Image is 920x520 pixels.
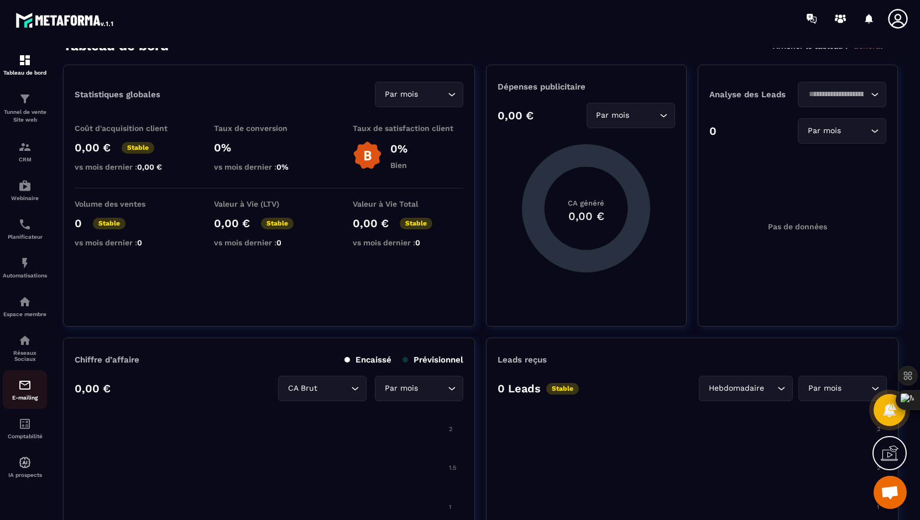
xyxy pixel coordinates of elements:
img: formation [18,92,32,106]
input: Search for option [632,109,657,122]
span: 0 [276,238,281,247]
a: automationsautomationsEspace membre [3,287,47,325]
input: Search for option [844,382,869,395]
p: Webinaire [3,195,47,201]
img: automations [18,295,32,308]
input: Search for option [420,88,445,101]
div: Search for option [278,376,367,401]
p: Taux de satisfaction client [353,124,463,133]
span: 0 [137,238,142,247]
p: Pas de données [768,222,827,231]
p: vs mois dernier : [353,238,463,247]
span: Hebdomadaire [706,382,766,395]
img: automations [18,256,32,270]
input: Search for option [766,382,775,395]
span: 0 [415,238,420,247]
img: email [18,379,32,392]
p: Stable [400,218,432,229]
span: Par mois [594,109,632,122]
span: Par mois [382,88,420,101]
p: Stable [93,218,126,229]
p: IA prospects [3,472,47,478]
p: Réseaux Sociaux [3,350,47,362]
p: Tableau de bord [3,70,47,76]
img: automations [18,179,32,192]
p: Statistiques globales [75,90,160,99]
div: Search for option [798,82,886,107]
input: Search for option [420,382,445,395]
tspan: 2 [449,426,452,433]
p: Encaissé [344,355,391,365]
p: Tunnel de vente Site web [3,108,47,124]
p: vs mois dernier : [214,162,325,171]
span: Par mois [382,382,420,395]
div: Search for option [587,103,675,128]
p: Prévisionnel [402,355,463,365]
p: vs mois dernier : [214,238,325,247]
span: Par mois [805,125,843,137]
p: E-mailing [3,395,47,401]
img: scheduler [18,218,32,231]
div: Search for option [798,376,887,401]
div: Ouvrir le chat [874,476,907,509]
tspan: 2 [877,464,880,471]
p: 0,00 € [75,141,111,154]
p: Planificateur [3,234,47,240]
img: formation [18,140,32,154]
img: accountant [18,417,32,430]
p: vs mois dernier : [75,238,185,247]
p: Analyse des Leads [709,90,798,99]
p: Comptabilité [3,433,47,439]
div: Search for option [375,376,463,401]
a: automationsautomationsAutomatisations [3,248,47,287]
p: 0,00 € [75,382,111,395]
p: Valeur à Vie Total [353,199,463,208]
a: emailemailE-mailing [3,370,47,409]
div: Search for option [699,376,793,401]
p: Bien [390,161,407,170]
p: 0,00 € [498,109,534,122]
p: 0% [214,141,325,154]
a: schedulerschedulerPlanificateur [3,209,47,248]
p: Stable [546,383,579,395]
p: Stable [261,218,294,229]
p: 0 [75,217,82,230]
img: b-badge-o.b3b20ee6.svg [353,141,382,170]
img: formation [18,54,32,67]
input: Search for option [805,88,868,101]
div: Search for option [375,82,463,107]
a: social-networksocial-networkRéseaux Sociaux [3,325,47,370]
img: automations [18,456,32,469]
a: accountantaccountantComptabilité [3,409,47,448]
span: CA Brut [285,382,320,395]
input: Search for option [320,382,348,395]
p: Valeur à Vie (LTV) [214,199,325,208]
tspan: 1 [449,503,451,511]
a: formationformationCRM [3,132,47,171]
span: 0% [276,162,289,171]
p: Automatisations [3,272,47,279]
img: logo [15,10,115,30]
p: Taux de conversion [214,124,325,133]
a: automationsautomationsWebinaire [3,171,47,209]
p: 0 Leads [498,382,541,395]
span: Par mois [806,382,844,395]
p: Coût d'acquisition client [75,124,185,133]
img: social-network [18,334,32,347]
p: vs mois dernier : [75,162,185,171]
div: Search for option [798,118,886,144]
tspan: 1 [877,503,879,511]
p: 0% [390,142,407,155]
a: formationformationTunnel de vente Site web [3,84,47,132]
p: 0 [709,124,717,138]
input: Search for option [843,125,868,137]
span: 0,00 € [137,162,162,171]
p: CRM [3,156,47,162]
p: Dépenses publicitaire [498,82,675,92]
p: Espace membre [3,311,47,317]
p: Leads reçus [498,355,547,365]
p: 0,00 € [214,217,250,230]
p: Stable [122,142,154,154]
a: formationformationTableau de bord [3,45,47,84]
tspan: 1.5 [449,464,456,471]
